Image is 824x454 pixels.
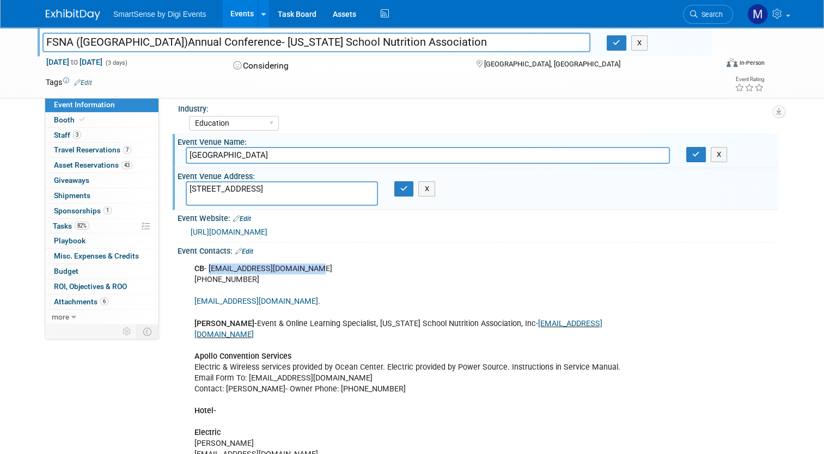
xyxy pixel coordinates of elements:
img: ExhibitDay [46,9,100,20]
span: Attachments [54,297,108,306]
span: to [69,58,80,66]
a: Shipments [45,188,158,203]
div: In-Person [739,59,765,67]
span: 3 [73,131,81,139]
img: McKinzie Kistler [747,4,768,24]
a: Playbook [45,234,158,248]
span: [DATE] [DATE] [46,57,103,67]
span: Booth [54,115,87,124]
a: Staff3 [45,128,158,143]
span: 82% [75,222,89,230]
div: Event Venue Name: [178,134,778,148]
span: Staff [54,131,81,139]
div: Event Rating [735,77,764,82]
a: Tasks82% [45,219,158,234]
span: (3 days) [105,59,127,66]
span: 6 [100,297,108,305]
div: Event Website: [178,210,778,224]
span: more [52,312,69,321]
span: Sponsorships [54,206,112,215]
b: Electric [194,428,221,437]
b: CB [194,264,204,273]
span: ROI, Objectives & ROO [54,282,127,291]
span: Budget [54,267,78,275]
span: Tasks [53,222,89,230]
a: [EMAIL_ADDRESS][DOMAIN_NAME] [194,297,318,306]
button: X [711,147,728,162]
a: Sponsorships1 [45,204,158,218]
td: Tags [46,77,92,88]
span: Shipments [54,191,90,200]
a: [EMAIL_ADDRESS][DOMAIN_NAME] [194,319,602,339]
a: Booth [45,113,158,127]
span: 1 [103,206,112,214]
span: Playbook [54,236,86,245]
button: X [631,35,648,51]
div: Considering [230,57,459,76]
a: Search [683,5,733,24]
a: Giveaways [45,173,158,188]
div: Industry: [178,101,773,114]
a: Budget [45,264,158,279]
span: Event Information [54,100,115,109]
a: Edit [235,248,253,255]
div: Event Format [658,57,765,73]
a: Travel Reservations7 [45,143,158,157]
a: Asset Reservations43 [45,158,158,173]
a: Misc. Expenses & Credits [45,249,158,263]
a: [URL][DOMAIN_NAME] [191,228,267,236]
a: Attachments6 [45,295,158,309]
span: Giveaways [54,176,89,185]
span: 7 [123,146,131,154]
a: Edit [74,79,92,87]
img: Format-Inperson.png [727,58,737,67]
i: Booth reservation complete [80,116,85,122]
div: Event Venue Address: [178,168,778,182]
b: Apollo Convention Services [194,352,291,361]
span: Misc. Expenses & Credits [54,251,139,260]
span: SmartSense by Digi Events [113,10,206,19]
span: 43 [121,161,132,169]
a: Event Information [45,97,158,112]
span: Search [698,10,723,19]
b: [PERSON_NAME]- [194,319,257,328]
span: [GEOGRAPHIC_DATA], [GEOGRAPHIC_DATA] [484,60,620,68]
td: Toggle Event Tabs [137,324,159,339]
b: Hotel- [194,406,216,415]
td: Personalize Event Tab Strip [118,324,137,339]
button: X [418,181,435,197]
a: Edit [233,215,251,223]
span: Asset Reservations [54,161,132,169]
span: Travel Reservations [54,145,131,154]
a: more [45,310,158,324]
div: Event Contacts: [178,243,778,257]
a: ROI, Objectives & ROO [45,279,158,294]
